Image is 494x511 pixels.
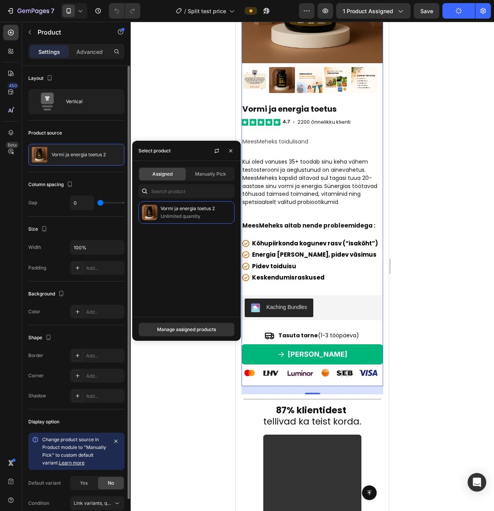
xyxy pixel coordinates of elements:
span: / [184,7,186,15]
span: Manually Pick [195,171,226,178]
p: Vormi ja energia toetus‎ 2 [52,152,106,157]
div: 450 [7,83,19,89]
button: Manage assigned products [138,323,235,337]
span: Split test price [188,7,226,15]
span: Yes [80,480,88,487]
p: 7 [51,6,54,16]
div: Default variant [28,480,61,487]
div: Shape [28,333,53,343]
div: Display option [28,418,59,425]
img: product feature img [32,147,47,162]
div: Layout [28,73,54,84]
div: Add... [86,393,123,400]
button: 7 [3,3,58,19]
div: Border [28,352,43,359]
p: Product [38,28,104,37]
p: Advanced [76,48,103,56]
div: Add... [86,373,123,380]
div: Undo/Redo [109,3,140,19]
div: Gap [28,199,37,206]
p: Vormi ja energia toetus‎ 2 [161,205,231,212]
div: Vertical [66,93,113,110]
div: Manage assigned products [157,326,216,333]
span: Save [420,8,433,14]
div: Color [28,308,40,315]
div: Select product [138,147,171,154]
a: Learn more [59,460,85,466]
p: Unlimited quantity [161,212,231,220]
span: No [108,480,114,487]
p: Settings [38,48,60,56]
iframe: Design area [236,22,389,511]
div: Width [28,244,41,251]
div: Open Intercom Messenger [468,473,486,492]
input: Auto [71,240,124,254]
div: Product source [28,129,62,136]
div: Background [28,289,66,299]
input: Search in Settings & Advanced [138,184,235,198]
button: Link variants, quantity <br> between same products [70,496,124,510]
div: Beta [6,142,19,148]
span: Change product source in Product module to "Manually Pick" to custom default variant. [42,437,106,466]
button: 1 product assigned [336,3,411,19]
div: Corner [28,372,44,379]
img: collections [142,205,157,220]
span: Assigned [152,171,173,178]
button: Save [414,3,439,19]
span: 1 product assigned [343,7,393,15]
div: Add... [86,309,123,316]
div: Padding [28,264,46,271]
div: Condition [28,500,49,507]
div: Shadow [28,392,46,399]
div: Add... [86,265,123,272]
div: Size [28,224,49,235]
input: Auto [71,196,94,210]
div: Column spacing [28,180,74,190]
div: Add... [86,352,123,359]
span: Link variants, quantity <br> between same products [74,500,188,506]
